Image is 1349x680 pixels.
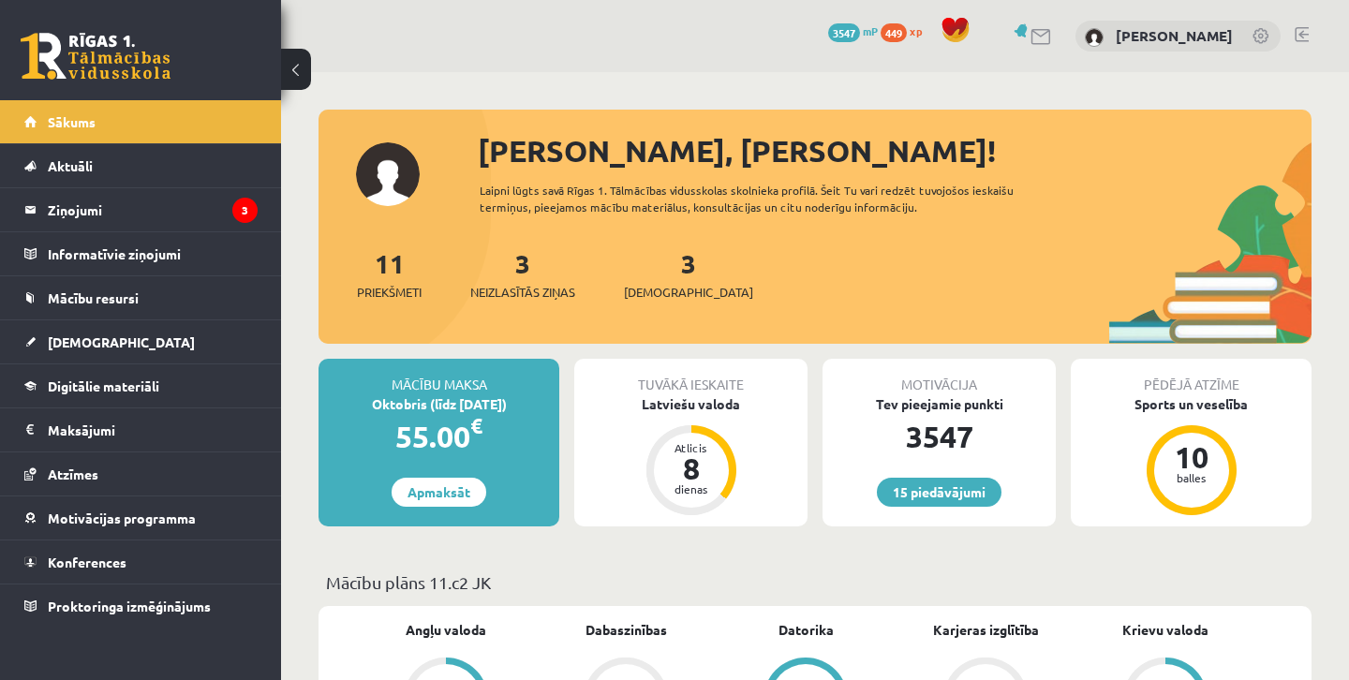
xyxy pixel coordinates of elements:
[319,394,559,414] div: Oktobris (līdz [DATE])
[663,442,719,453] div: Atlicis
[24,364,258,407] a: Digitālie materiāli
[21,33,170,80] a: Rīgas 1. Tālmācības vidusskola
[478,128,1312,173] div: [PERSON_NAME], [PERSON_NAME]!
[48,157,93,174] span: Aktuāli
[910,23,922,38] span: xp
[470,246,575,302] a: 3Neizlasītās ziņas
[48,289,139,306] span: Mācību resursi
[48,232,258,275] legend: Informatīvie ziņojumi
[1071,394,1312,414] div: Sports un veselība
[24,496,258,540] a: Motivācijas programma
[48,188,258,231] legend: Ziņojumi
[828,23,860,42] span: 3547
[1122,620,1208,640] a: Krievu valoda
[357,283,422,302] span: Priekšmeti
[24,144,258,187] a: Aktuāli
[624,283,753,302] span: [DEMOGRAPHIC_DATA]
[48,510,196,526] span: Motivācijas programma
[480,182,1075,215] div: Laipni lūgts savā Rīgas 1. Tālmācības vidusskolas skolnieka profilā. Šeit Tu vari redzēt tuvojošo...
[48,466,98,482] span: Atzīmes
[48,113,96,130] span: Sākums
[823,394,1056,414] div: Tev pieejamie punkti
[881,23,907,42] span: 449
[24,188,258,231] a: Ziņojumi3
[1071,359,1312,394] div: Pēdējā atzīme
[828,23,878,38] a: 3547 mP
[24,452,258,495] a: Atzīmes
[863,23,878,38] span: mP
[24,540,258,584] a: Konferences
[24,232,258,275] a: Informatīvie ziņojumi
[574,359,808,394] div: Tuvākā ieskaite
[24,276,258,319] a: Mācību resursi
[48,333,195,350] span: [DEMOGRAPHIC_DATA]
[48,598,211,614] span: Proktoringa izmēģinājums
[778,620,834,640] a: Datorika
[1164,472,1220,483] div: balles
[574,394,808,518] a: Latviešu valoda Atlicis 8 dienas
[1164,442,1220,472] div: 10
[823,359,1056,394] div: Motivācija
[48,377,159,394] span: Digitālie materiāli
[470,283,575,302] span: Neizlasītās ziņas
[392,478,486,507] a: Apmaksāt
[406,620,486,640] a: Angļu valoda
[24,320,258,363] a: [DEMOGRAPHIC_DATA]
[470,412,482,439] span: €
[877,478,1001,507] a: 15 piedāvājumi
[24,584,258,628] a: Proktoringa izmēģinājums
[1116,26,1233,45] a: [PERSON_NAME]
[1071,394,1312,518] a: Sports un veselība 10 balles
[326,569,1304,595] p: Mācību plāns 11.c2 JK
[24,408,258,451] a: Maksājumi
[319,414,559,459] div: 55.00
[357,246,422,302] a: 11Priekšmeti
[823,414,1056,459] div: 3547
[24,100,258,143] a: Sākums
[881,23,931,38] a: 449 xp
[48,554,126,570] span: Konferences
[663,483,719,495] div: dienas
[574,394,808,414] div: Latviešu valoda
[624,246,753,302] a: 3[DEMOGRAPHIC_DATA]
[933,620,1039,640] a: Karjeras izglītība
[232,198,258,223] i: 3
[663,453,719,483] div: 8
[48,408,258,451] legend: Maksājumi
[586,620,667,640] a: Dabaszinības
[1085,28,1104,47] img: Emīls Lasis
[319,359,559,394] div: Mācību maksa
